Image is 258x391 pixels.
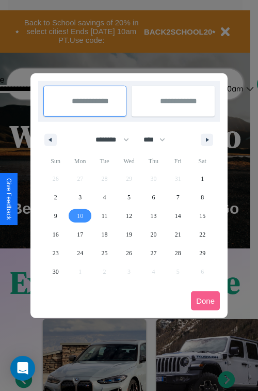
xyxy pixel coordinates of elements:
[43,207,68,225] button: 9
[150,244,156,262] span: 27
[102,225,108,244] span: 18
[68,153,92,169] span: Mon
[201,188,204,207] span: 8
[43,153,68,169] span: Sun
[43,188,68,207] button: 2
[68,188,92,207] button: 3
[103,188,106,207] span: 4
[77,244,83,262] span: 24
[53,262,59,281] span: 30
[77,225,83,244] span: 17
[68,225,92,244] button: 17
[126,244,132,262] span: 26
[199,225,205,244] span: 22
[141,153,166,169] span: Thu
[175,207,181,225] span: 14
[199,207,205,225] span: 15
[190,169,215,188] button: 1
[150,225,156,244] span: 20
[175,225,181,244] span: 21
[54,188,57,207] span: 2
[141,225,166,244] button: 20
[190,188,215,207] button: 8
[92,207,117,225] button: 11
[54,207,57,225] span: 9
[117,188,141,207] button: 5
[175,244,181,262] span: 28
[152,188,155,207] span: 6
[10,356,35,381] div: Open Intercom Messenger
[141,188,166,207] button: 6
[190,244,215,262] button: 29
[92,225,117,244] button: 18
[92,188,117,207] button: 4
[190,207,215,225] button: 15
[166,153,190,169] span: Fri
[166,225,190,244] button: 21
[176,188,180,207] span: 7
[68,244,92,262] button: 24
[117,153,141,169] span: Wed
[126,225,132,244] span: 19
[68,207,92,225] button: 10
[191,291,220,310] button: Done
[141,244,166,262] button: 27
[126,207,132,225] span: 12
[166,207,190,225] button: 14
[43,244,68,262] button: 23
[53,225,59,244] span: 16
[53,244,59,262] span: 23
[127,188,131,207] span: 5
[141,207,166,225] button: 13
[43,225,68,244] button: 16
[190,225,215,244] button: 22
[5,178,12,220] div: Give Feedback
[77,207,83,225] span: 10
[166,244,190,262] button: 28
[199,244,205,262] span: 29
[117,225,141,244] button: 19
[78,188,82,207] span: 3
[43,262,68,281] button: 30
[92,244,117,262] button: 25
[117,207,141,225] button: 12
[92,153,117,169] span: Tue
[201,169,204,188] span: 1
[102,244,108,262] span: 25
[117,244,141,262] button: 26
[150,207,156,225] span: 13
[166,188,190,207] button: 7
[190,153,215,169] span: Sat
[102,207,108,225] span: 11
